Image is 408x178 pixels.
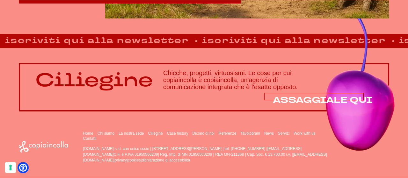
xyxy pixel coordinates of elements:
a: [EMAIL_ADDRESS][DOMAIN_NAME] [83,146,302,157]
a: [EMAIL_ADDRESS][DOMAIN_NAME] [83,152,327,162]
a: cookies [128,158,141,162]
p: [DOMAIN_NAME] s.r.l. con unico socio | [STREET_ADDRESS][PERSON_NAME] | tel. [PHONE_NUMBER] | C.F.... [83,146,328,163]
button: Le tue preferenze relative al consenso per le tecnologie di tracciamento [5,162,16,173]
a: Home [83,131,93,136]
p: Ciliegine [35,70,153,90]
a: dichiarazione di accessibilità [142,158,190,162]
a: Case history [167,131,188,136]
a: Open Accessibility Menu [19,164,27,172]
a: privacy [115,158,127,162]
a: Referenze [219,131,236,136]
a: Dicono di noi [193,131,215,136]
a: Work with us [294,131,315,136]
h3: Chicche, progetti, virtuosismi. Le cose per cui copiaincolla è copiaincolla, un'agenzia di comuni... [163,69,373,90]
strong: iscriviti qui alla newsletter [34,34,229,47]
span: ASSAGGIALE QUI [273,94,373,106]
a: Servizi [278,131,289,136]
a: Chi siamo [98,131,114,136]
a: Tavolobrain [240,131,260,136]
a: Ciliegine [148,131,163,136]
a: ASSAGGIALE QUI [273,96,373,105]
a: Contatti [83,136,96,141]
a: News [264,131,274,136]
a: La nostra sede [119,131,144,136]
